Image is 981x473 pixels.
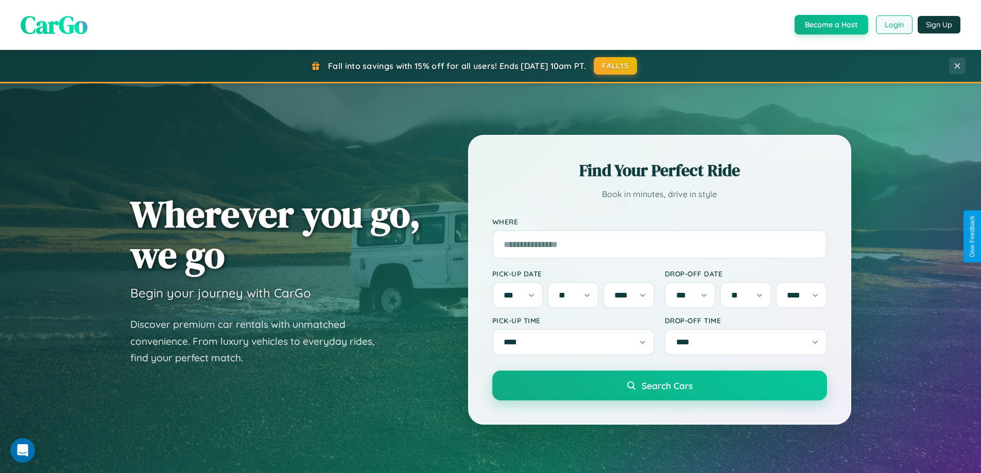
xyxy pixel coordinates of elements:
h2: Find Your Perfect Ride [492,159,827,182]
span: CarGo [21,8,88,42]
label: Pick-up Time [492,316,655,325]
span: Fall into savings with 15% off for all users! Ends [DATE] 10am PT. [328,61,586,71]
iframe: Intercom live chat [10,438,35,463]
label: Drop-off Time [665,316,827,325]
h3: Begin your journey with CarGo [130,285,311,301]
p: Discover premium car rentals with unmatched convenience. From luxury vehicles to everyday rides, ... [130,316,388,366]
div: Give Feedback [969,216,976,257]
button: FALL15 [594,57,637,75]
span: Search Cars [642,380,693,391]
h1: Wherever you go, we go [130,194,421,275]
button: Login [876,15,913,34]
label: Drop-off Date [665,269,827,278]
label: Where [492,217,827,226]
label: Pick-up Date [492,269,655,278]
button: Search Cars [492,371,827,400]
button: Sign Up [918,16,960,33]
p: Book in minutes, drive in style [492,187,827,202]
button: Become a Host [795,15,868,34]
